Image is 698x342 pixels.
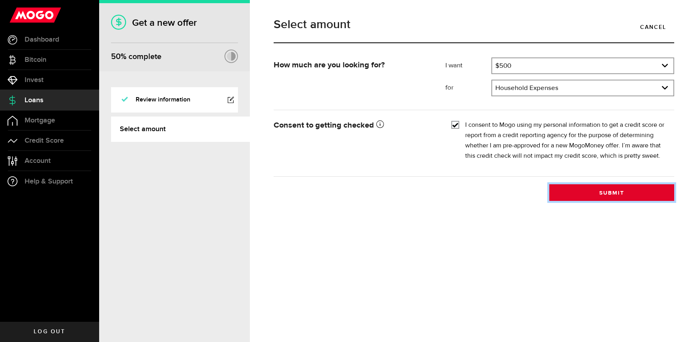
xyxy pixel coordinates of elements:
a: expand select [492,58,673,73]
span: Credit Score [25,137,64,144]
a: Cancel [632,19,674,35]
input: I consent to Mogo using my personal information to get a credit score or report from a credit rep... [451,120,459,128]
h1: Select amount [274,19,674,31]
span: Log out [34,329,65,334]
h1: Get a new offer [111,17,238,29]
span: Loans [25,97,43,104]
a: Select amount [111,117,250,142]
span: Mortgage [25,117,55,124]
button: Open LiveChat chat widget [6,3,30,27]
label: for [445,83,491,93]
label: I want [445,61,491,71]
a: expand select [492,80,673,96]
span: 50 [111,52,121,61]
a: Review information [111,87,238,113]
span: Invest [25,76,44,84]
div: % complete [111,50,161,64]
label: I consent to Mogo using my personal information to get a credit score or report from a credit rep... [465,120,668,161]
strong: Consent to getting checked [274,121,384,129]
span: Account [25,157,51,164]
button: Submit [549,184,674,201]
span: Dashboard [25,36,59,43]
strong: How much are you looking for? [274,61,385,69]
span: Bitcoin [25,56,46,63]
span: Help & Support [25,178,73,185]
